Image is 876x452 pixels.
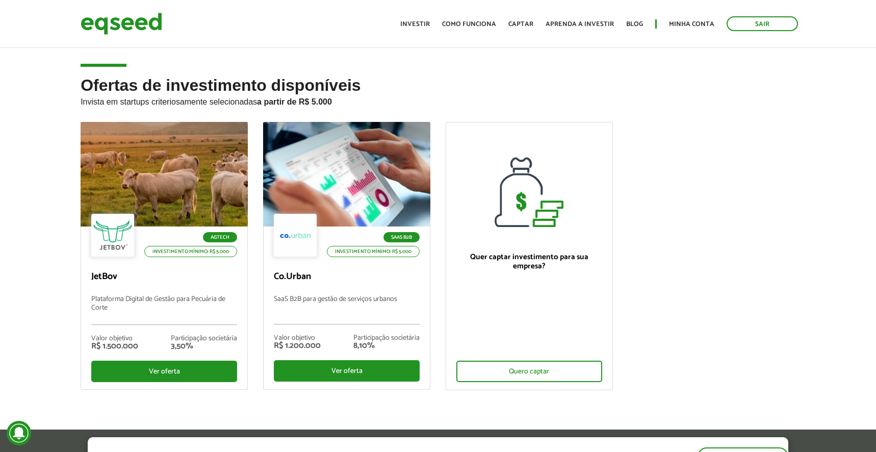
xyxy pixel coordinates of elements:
a: Investir [400,21,430,28]
p: SaaS B2B para gestão de serviços urbanos [274,295,420,324]
a: Como funciona [442,21,496,28]
div: Ver oferta [91,361,237,382]
p: JetBov [91,271,237,283]
strong: a partir de R$ 5.000 [257,97,332,106]
h2: Ofertas de investimento disponíveis [81,77,795,122]
a: Captar [508,21,533,28]
div: Participação societária [353,335,420,342]
img: EqSeed [81,10,162,37]
div: R$ 1.200.000 [274,342,321,350]
a: Minha conta [669,21,714,28]
a: Aprenda a investir [546,21,614,28]
p: Investimento mínimo: R$ 5.000 [144,246,237,257]
div: 8,10% [353,342,420,350]
div: Valor objetivo [274,335,321,342]
p: Quer captar investimento para sua empresa? [456,253,602,271]
a: Quer captar investimento para sua empresa? Quero captar [446,122,613,390]
div: Participação societária [171,335,237,342]
a: Sair [727,16,798,31]
div: R$ 1.500.000 [91,342,138,350]
p: Investimento mínimo: R$ 5.000 [327,246,420,257]
div: Ver oferta [274,360,420,382]
div: Valor objetivo [91,335,138,342]
a: Agtech Investimento mínimo: R$ 5.000 JetBov Plataforma Digital de Gestão para Pecuária de Corte V... [81,122,248,390]
div: 3,50% [171,342,237,350]
a: SaaS B2B Investimento mínimo: R$ 5.000 Co.Urban SaaS B2B para gestão de serviços urbanos Valor ob... [263,122,430,390]
p: SaaS B2B [383,232,420,242]
p: Co.Urban [274,271,420,283]
a: Blog [626,21,643,28]
p: Agtech [203,232,237,242]
div: Quero captar [456,361,602,382]
p: Plataforma Digital de Gestão para Pecuária de Corte [91,295,237,325]
p: Invista em startups criteriosamente selecionadas [81,94,795,107]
